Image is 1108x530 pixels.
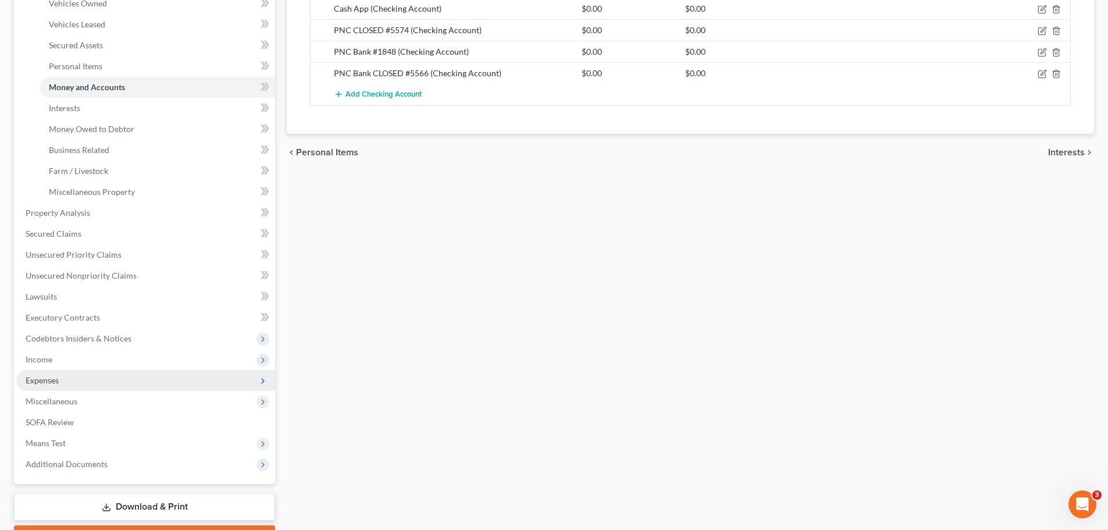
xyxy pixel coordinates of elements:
span: Unsecured Priority Claims [26,250,122,259]
span: Codebtors Insiders & Notices [26,333,131,343]
a: Unsecured Priority Claims [16,244,275,265]
span: Lawsuits [26,291,57,301]
span: Property Analysis [26,208,90,218]
div: $0.00 [679,24,782,36]
span: Vehicles Leased [49,19,105,29]
i: chevron_right [1085,148,1094,157]
iframe: Intercom live chat [1068,490,1096,518]
div: $0.00 [576,67,679,79]
a: Money Owed to Debtor [40,119,275,140]
span: 3 [1092,490,1102,500]
a: Unsecured Nonpriority Claims [16,265,275,286]
span: Means Test [26,438,66,448]
span: Business Related [49,145,109,155]
span: Add Checking Account [345,90,422,99]
div: $0.00 [679,67,782,79]
div: PNC Bank #1848 (Checking Account) [328,46,576,58]
i: chevron_left [287,148,296,157]
span: Income [26,354,52,364]
a: Money and Accounts [40,77,275,98]
a: Property Analysis [16,202,275,223]
span: SOFA Review [26,417,74,427]
a: Personal Items [40,56,275,77]
a: Download & Print [14,493,275,521]
button: chevron_left Personal Items [287,148,358,157]
a: Interests [40,98,275,119]
a: Farm / Livestock [40,161,275,182]
span: Interests [49,103,80,113]
span: Money Owed to Debtor [49,124,134,134]
div: $0.00 [576,24,679,36]
span: Farm / Livestock [49,166,108,176]
a: Secured Claims [16,223,275,244]
button: Add Checking Account [334,84,422,105]
div: $0.00 [679,46,782,58]
span: Secured Claims [26,229,81,239]
span: Unsecured Nonpriority Claims [26,271,137,280]
a: Lawsuits [16,286,275,307]
button: Interests chevron_right [1048,148,1094,157]
span: Miscellaneous [26,396,77,406]
div: PNC CLOSED #5574 (Checking Account) [328,24,576,36]
div: $0.00 [576,46,679,58]
a: Miscellaneous Property [40,182,275,202]
a: Business Related [40,140,275,161]
span: Expenses [26,375,59,385]
a: Executory Contracts [16,307,275,328]
div: PNC Bank CLOSED #5566 (Checking Account) [328,67,576,79]
span: Money and Accounts [49,82,125,92]
a: Secured Assets [40,35,275,56]
span: Interests [1048,148,1085,157]
div: Cash App (Checking Account) [328,3,576,15]
span: Secured Assets [49,40,103,50]
span: Additional Documents [26,459,108,469]
span: Personal Items [296,148,358,157]
a: Vehicles Leased [40,14,275,35]
span: Personal Items [49,61,102,71]
span: Miscellaneous Property [49,187,135,197]
span: Executory Contracts [26,312,100,322]
a: SOFA Review [16,412,275,433]
div: $0.00 [576,3,679,15]
div: $0.00 [679,3,782,15]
